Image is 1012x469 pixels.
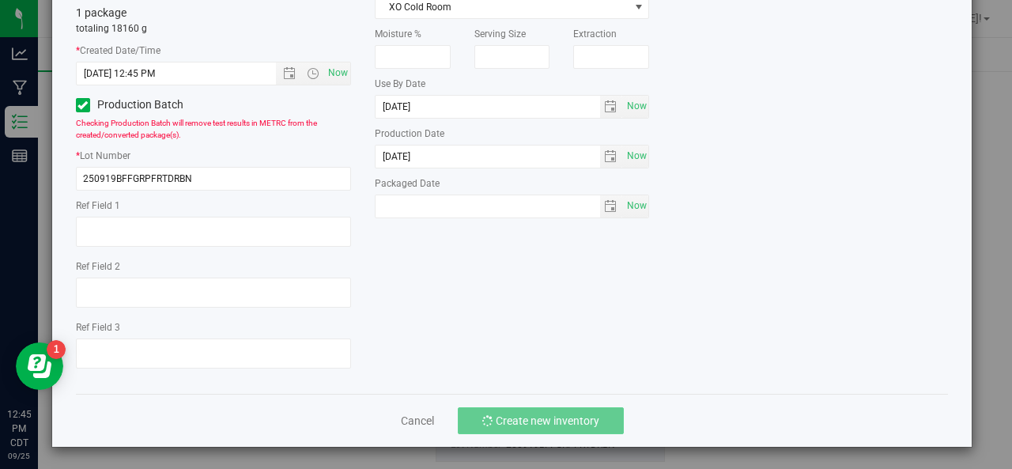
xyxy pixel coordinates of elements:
[496,414,599,427] span: Create new inventory
[76,199,351,213] label: Ref Field 1
[324,62,351,85] span: Set Current date
[276,67,303,80] span: Open the date view
[375,176,650,191] label: Packaged Date
[622,195,648,217] span: select
[600,195,623,217] span: select
[623,195,650,217] span: Set Current date
[623,145,650,168] span: Set Current date
[573,27,649,41] label: Extraction
[76,21,351,36] p: totaling 18160 g
[76,43,351,58] label: Created Date/Time
[375,127,650,141] label: Production Date
[76,6,126,19] span: 1 package
[76,119,317,139] span: Checking Production Batch will remove test results in METRC from the created/converted package(s).
[47,340,66,359] iframe: Resource center unread badge
[474,27,550,41] label: Serving Size
[76,96,202,113] label: Production Batch
[600,96,623,118] span: select
[76,259,351,274] label: Ref Field 2
[299,67,326,80] span: Open the time view
[401,413,434,429] a: Cancel
[375,77,650,91] label: Use By Date
[600,146,623,168] span: select
[16,342,63,390] iframe: Resource center
[375,27,451,41] label: Moisture %
[623,95,650,118] span: Set Current date
[622,146,648,168] span: select
[76,149,351,163] label: Lot Number
[76,320,351,335] label: Ref Field 3
[458,407,624,434] button: Create new inventory
[622,96,648,118] span: select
